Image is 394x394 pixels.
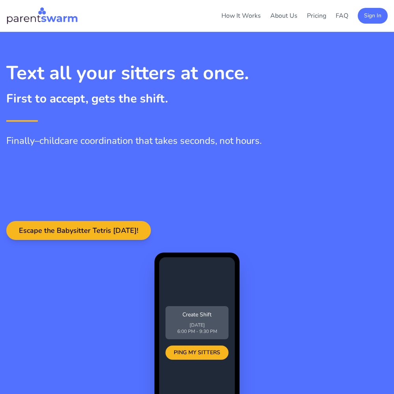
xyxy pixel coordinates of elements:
p: [DATE] [170,322,224,328]
a: Pricing [307,11,326,20]
a: How It Works [221,11,261,20]
button: Escape the Babysitter Tetris [DATE]! [6,221,151,240]
a: Sign In [358,11,388,20]
p: Create Shift [170,311,224,319]
div: PING MY SITTERS [165,346,229,360]
a: FAQ [336,11,348,20]
p: 6:00 PM - 9:30 PM [170,328,224,335]
a: About Us [270,11,297,20]
button: Sign In [358,8,388,24]
a: Escape the Babysitter Tetris [DATE]! [6,227,151,235]
img: Parentswarm Logo [6,6,78,25]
